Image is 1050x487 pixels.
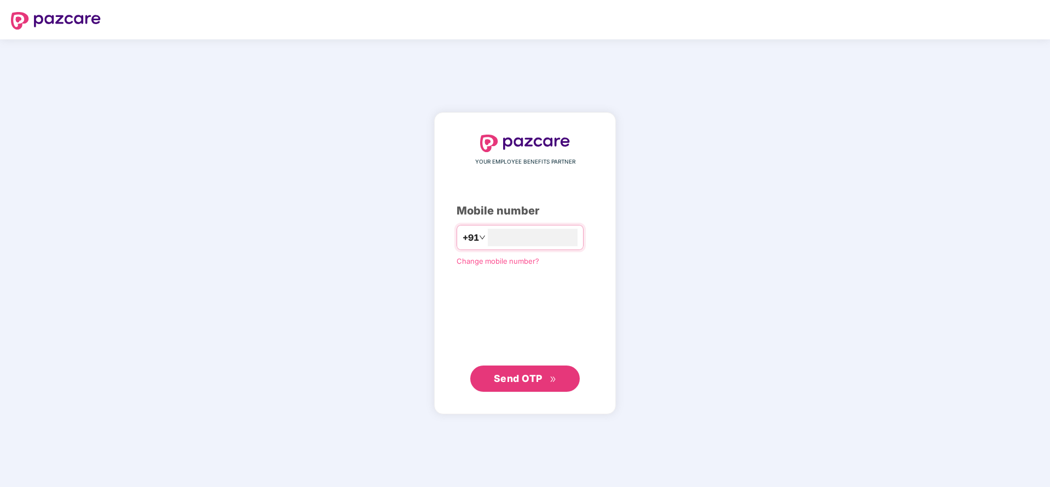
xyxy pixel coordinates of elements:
[470,366,580,392] button: Send OTPdouble-right
[550,376,557,383] span: double-right
[11,12,101,30] img: logo
[494,373,543,384] span: Send OTP
[480,135,570,152] img: logo
[457,257,539,265] a: Change mobile number?
[457,202,593,219] div: Mobile number
[479,234,486,241] span: down
[463,231,479,245] span: +91
[475,158,575,166] span: YOUR EMPLOYEE BENEFITS PARTNER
